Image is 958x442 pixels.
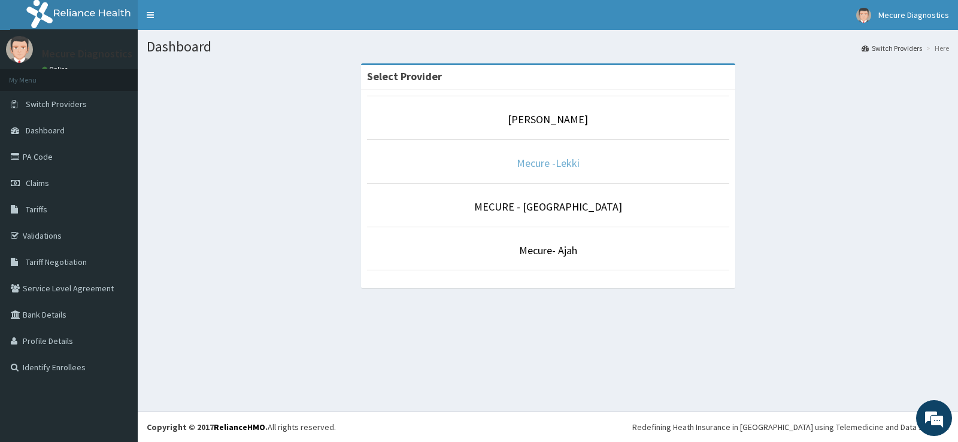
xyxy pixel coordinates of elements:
[878,10,949,20] span: Mecure Diagnostics
[517,156,580,170] a: Mecure -Lekki
[856,8,871,23] img: User Image
[6,36,33,63] img: User Image
[26,125,65,136] span: Dashboard
[923,43,949,53] li: Here
[862,43,922,53] a: Switch Providers
[147,422,268,432] strong: Copyright © 2017 .
[147,39,949,54] h1: Dashboard
[42,48,132,59] p: Mecure Diagnostics
[26,178,49,188] span: Claims
[519,243,577,257] a: Mecure- Ajah
[367,69,442,83] strong: Select Provider
[138,411,958,442] footer: All rights reserved.
[214,422,265,432] a: RelianceHMO
[26,99,87,109] span: Switch Providers
[26,257,87,267] span: Tariff Negotiation
[42,65,71,74] a: Online
[26,204,47,215] span: Tariffs
[508,112,588,126] a: [PERSON_NAME]
[474,200,622,214] a: MECURE - [GEOGRAPHIC_DATA]
[632,421,949,433] div: Redefining Heath Insurance in [GEOGRAPHIC_DATA] using Telemedicine and Data Science!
